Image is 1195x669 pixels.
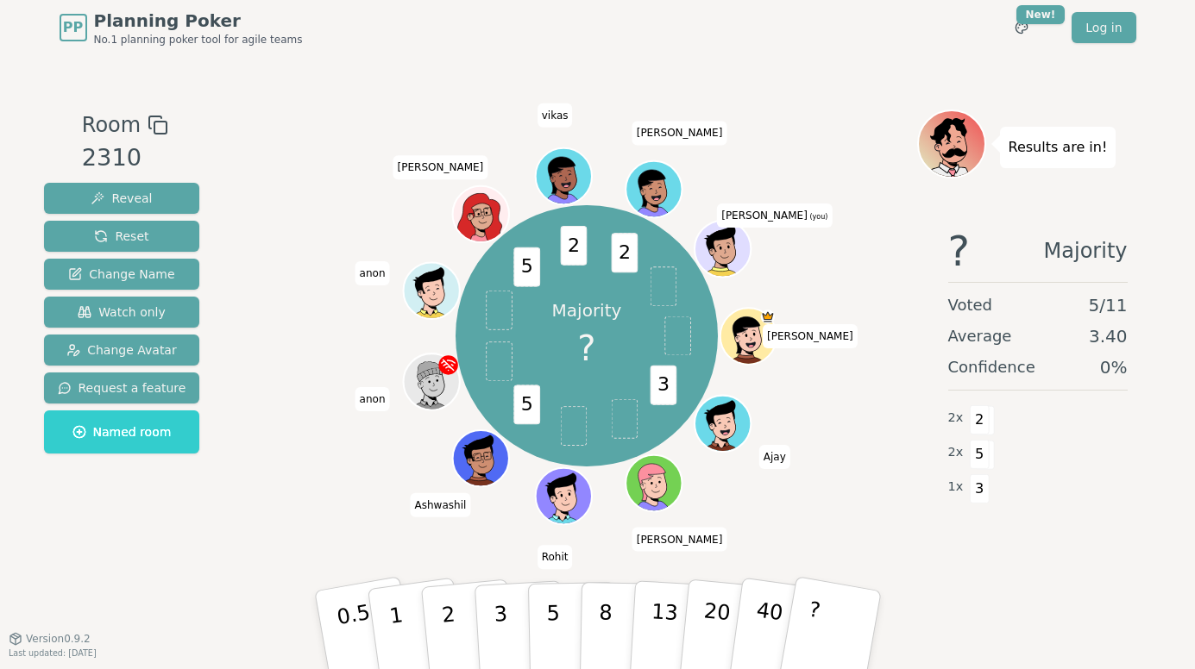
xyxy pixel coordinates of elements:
span: Click to change your name [763,324,858,348]
span: Planning Poker [94,9,303,33]
button: Named room [44,410,200,453]
span: 1 x [948,478,964,497]
span: Click to change your name [632,527,727,551]
span: 0 % [1100,355,1128,379]
span: Request a feature [58,379,186,397]
span: Reveal [91,190,152,207]
button: New! [1006,12,1037,43]
span: Click to change your name [411,492,471,516]
span: (you) [808,213,828,221]
span: Average [948,324,1012,348]
span: ? [948,230,970,272]
span: 5 [513,247,540,287]
span: Room [82,109,141,141]
span: 3 [651,366,677,405]
button: Reveal [44,183,200,214]
span: Named room [72,423,172,441]
span: Tejal is the host [761,309,775,323]
p: Majority [552,298,622,322]
span: PP [63,17,83,38]
button: Request a feature [44,372,200,403]
span: Click to change your name [355,261,390,285]
span: 2 x [948,409,964,428]
span: Click to change your name [393,155,488,179]
span: Voted [948,293,993,317]
span: Majority [1044,230,1128,272]
span: Click to change your name [538,545,573,569]
span: Click to change your name [538,103,573,127]
a: Log in [1072,12,1135,43]
span: 2 [970,405,990,435]
button: Version0.9.2 [9,632,91,646]
button: Change Avatar [44,334,200,366]
button: Watch only [44,297,200,328]
span: 3.40 [1089,324,1128,348]
span: Click to change your name [717,203,832,228]
p: Results are in! [1009,135,1108,159]
span: Version 0.9.2 [26,632,91,646]
div: New! [1016,5,1066,24]
button: Reset [44,221,200,252]
span: Click to change your name [632,121,727,145]
div: 2310 [82,141,168,176]
span: Change Name [68,266,174,283]
span: Last updated: [DATE] [9,648,97,658]
span: Reset [94,228,148,245]
span: Click to change your name [759,445,790,469]
a: PPPlanning PokerNo.1 planning poker tool for agile teams [60,9,303,47]
span: 5 / 11 [1089,293,1128,317]
span: ? [577,322,595,374]
span: 5 [970,440,990,469]
span: 3 [970,474,990,503]
span: 2 x [948,443,964,462]
span: Change Avatar [66,341,177,359]
span: Watch only [78,303,166,321]
button: Click to change your avatar [696,222,749,275]
button: Change Name [44,259,200,290]
span: Click to change your name [355,387,390,411]
span: No.1 planning poker tool for agile teams [94,33,303,47]
span: 5 [513,385,540,425]
span: 2 [561,226,588,266]
span: 2 [612,234,638,273]
span: Confidence [948,355,1035,379]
